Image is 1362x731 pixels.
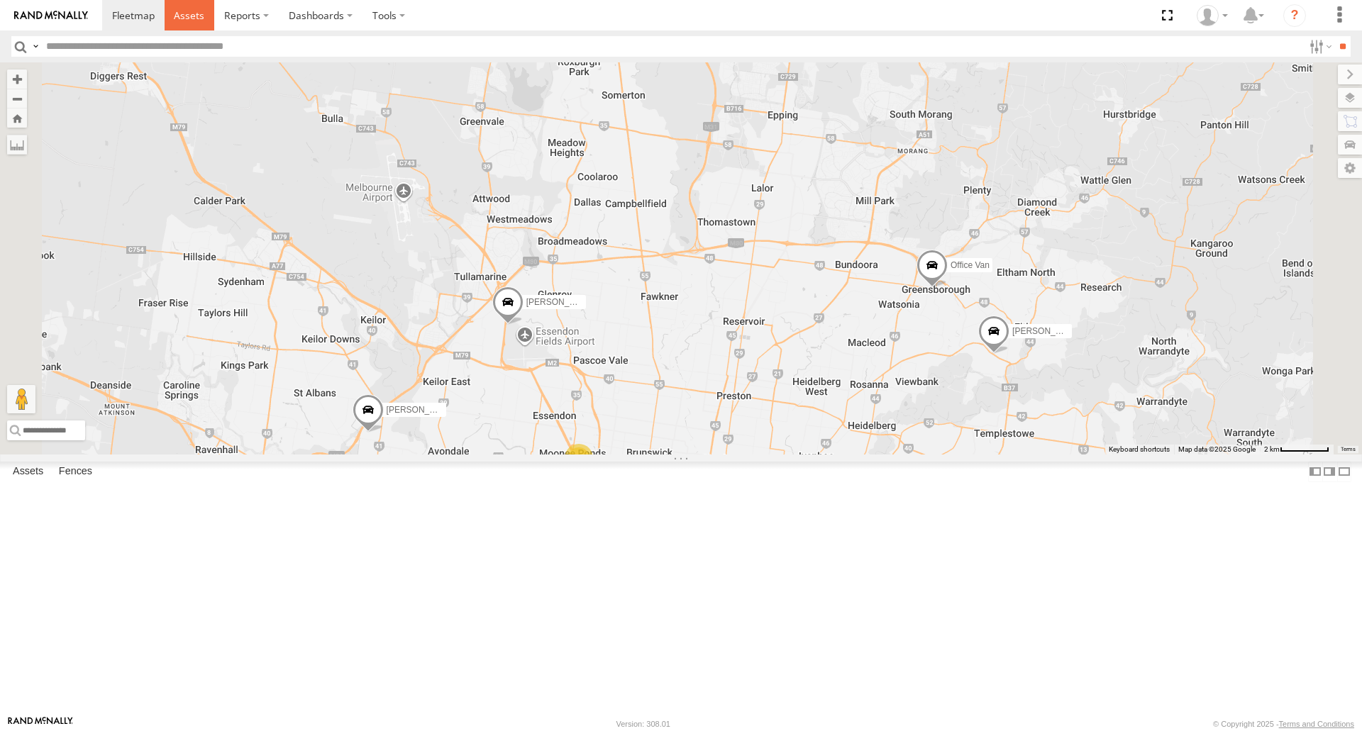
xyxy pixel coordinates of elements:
[52,462,99,482] label: Fences
[7,385,35,413] button: Drag Pegman onto the map to open Street View
[1178,445,1256,453] span: Map data ©2025 Google
[951,260,990,270] span: Office Van
[616,720,670,728] div: Version: 308.01
[526,297,597,307] span: [PERSON_NAME]
[1283,4,1306,27] i: ?
[1322,462,1336,482] label: Dock Summary Table to the Right
[1338,158,1362,178] label: Map Settings
[8,717,73,731] a: Visit our Website
[565,444,593,472] div: 2
[1304,36,1334,57] label: Search Filter Options
[1279,720,1354,728] a: Terms and Conditions
[1012,326,1083,336] span: [PERSON_NAME]
[1192,5,1233,26] div: Joanne Swift
[387,405,457,415] span: [PERSON_NAME]
[14,11,88,21] img: rand-logo.svg
[7,135,27,155] label: Measure
[1341,446,1356,452] a: Terms (opens in new tab)
[7,69,27,89] button: Zoom in
[7,89,27,108] button: Zoom out
[1213,720,1354,728] div: © Copyright 2025 -
[30,36,41,57] label: Search Query
[7,108,27,128] button: Zoom Home
[6,462,50,482] label: Assets
[1264,445,1280,453] span: 2 km
[1109,445,1170,454] button: Keyboard shortcuts
[1337,462,1351,482] label: Hide Summary Table
[1260,445,1334,454] button: Map Scale: 2 km per 66 pixels
[1308,462,1322,482] label: Dock Summary Table to the Left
